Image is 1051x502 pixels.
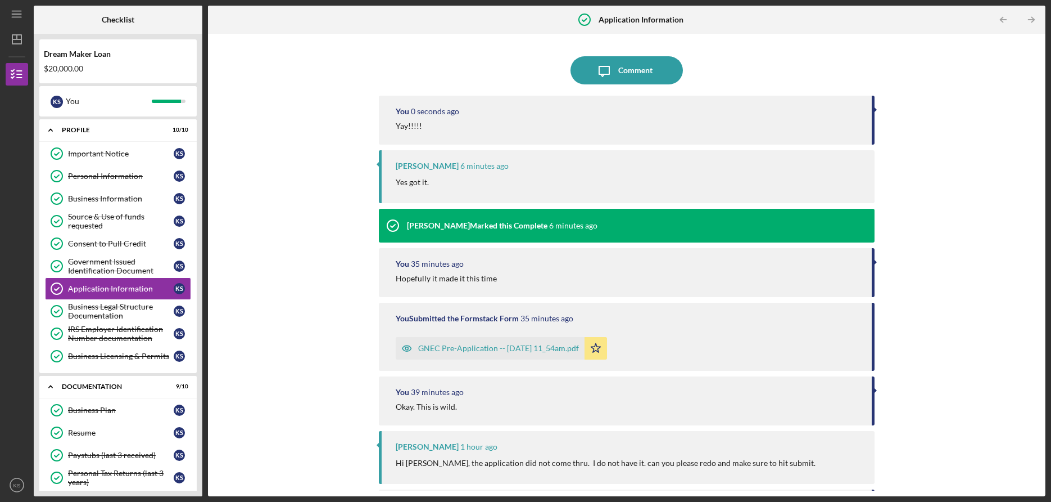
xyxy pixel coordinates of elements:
[174,427,185,438] div: K S
[45,322,191,345] a: IRS Employer Identification Number documentationKS
[66,92,152,111] div: You
[174,261,185,272] div: K S
[418,344,579,353] div: GNEC Pre-Application -- [DATE] 11_54am.pdf
[174,171,185,182] div: K S
[618,56,653,84] div: Comment
[44,50,192,59] div: Dream Maker Loan
[68,469,174,487] div: Personal Tax Returns (last 3 years)
[45,210,191,232] a: Source & Use of funds requestedKS
[396,107,409,116] div: You
[6,474,28,496] button: KS
[45,255,191,277] a: Government Issued Identification DocumentKS
[174,216,185,227] div: K S
[174,148,185,159] div: K S
[102,15,134,24] b: Checklist
[396,259,409,268] div: You
[68,451,174,460] div: Paystubs (last 3 received)
[45,232,191,255] a: Consent to Pull CreditKS
[45,300,191,322] a: Business Legal Structure DocumentationKS
[174,472,185,483] div: K S
[68,302,174,320] div: Business Legal Structure Documentation
[45,345,191,367] a: Business Licensing & PermitsKS
[45,467,191,489] a: Personal Tax Returns (last 3 years)KS
[68,239,174,248] div: Consent to Pull Credit
[396,274,497,283] div: Hopefully it made it this time
[68,428,174,437] div: Resume
[174,328,185,339] div: K S
[396,402,457,411] div: Okay. This is wild.
[68,325,174,343] div: IRS Employer Identification Number documentation
[460,162,509,171] time: 2025-09-18 16:23
[174,283,185,294] div: K S
[174,193,185,204] div: K S
[549,221,597,230] time: 2025-09-18 16:23
[411,259,464,268] time: 2025-09-18 15:54
[570,56,683,84] button: Comment
[51,96,63,108] div: K S
[396,162,459,171] div: [PERSON_NAME]
[168,383,188,390] div: 9 / 10
[68,352,174,361] div: Business Licensing & Permits
[396,122,422,131] div: Yay!!!!!
[396,314,519,323] div: You Submitted the Formstack Form
[68,172,174,181] div: Personal Information
[168,127,188,133] div: 10 / 10
[174,238,185,249] div: K S
[411,388,464,397] time: 2025-09-18 15:50
[45,142,191,165] a: Important NoticeKS
[520,314,573,323] time: 2025-09-18 15:54
[68,194,174,203] div: Business Information
[396,337,607,360] button: GNEC Pre-Application -- [DATE] 11_54am.pdf
[396,457,816,469] p: Hi [PERSON_NAME], the application did not come thru. I do not have it. can you please redo and ma...
[45,444,191,467] a: Paystubs (last 3 received)KS
[174,450,185,461] div: K S
[68,212,174,230] div: Source & Use of funds requested
[13,482,21,488] text: KS
[599,15,683,24] b: Application Information
[396,442,459,451] div: [PERSON_NAME]
[45,277,191,300] a: Application InformationKS
[68,149,174,158] div: Important Notice
[396,176,429,189] p: Yes got it.
[45,187,191,210] a: Business InformationKS
[174,306,185,317] div: K S
[68,284,174,293] div: Application Information
[407,221,547,230] div: [PERSON_NAME] Marked this Complete
[45,422,191,444] a: ResumeKS
[174,351,185,362] div: K S
[62,127,160,133] div: Profile
[396,388,409,397] div: You
[68,406,174,415] div: Business Plan
[62,383,160,390] div: Documentation
[45,165,191,187] a: Personal InformationKS
[45,399,191,422] a: Business PlanKS
[44,64,192,73] div: $20,000.00
[174,405,185,416] div: K S
[68,257,174,275] div: Government Issued Identification Document
[460,442,497,451] time: 2025-09-18 15:24
[411,107,459,116] time: 2025-09-18 16:29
